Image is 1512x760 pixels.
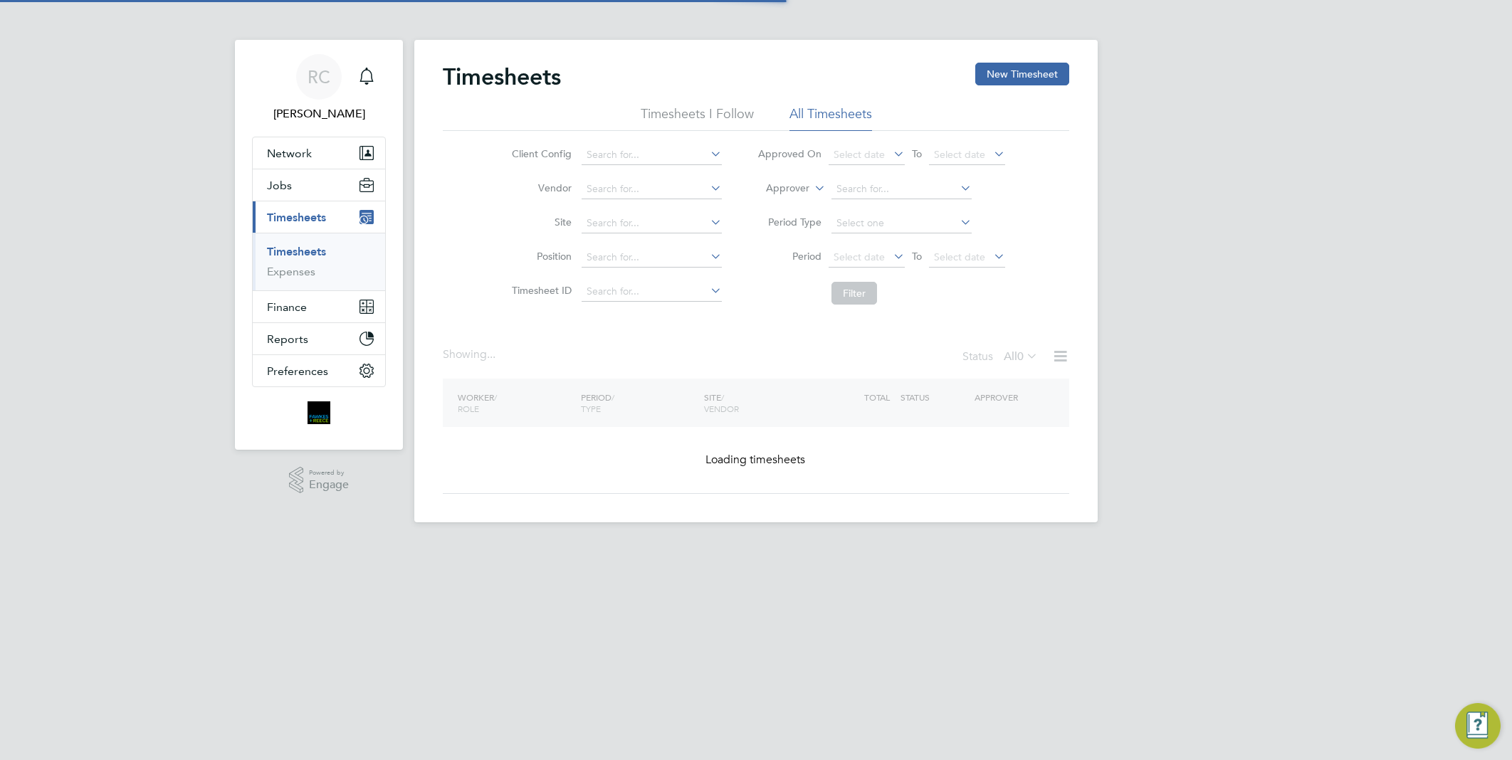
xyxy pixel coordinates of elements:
div: Timesheets [253,233,385,290]
span: Reports [267,332,308,346]
a: Powered byEngage [289,467,350,494]
button: Jobs [253,169,385,201]
button: Timesheets [253,201,385,233]
img: bromak-logo-retina.png [308,401,330,424]
span: Jobs [267,179,292,192]
span: Select date [934,250,985,263]
h2: Timesheets [443,63,561,91]
span: Select date [834,250,885,263]
a: RC[PERSON_NAME] [252,54,386,122]
div: Status [962,347,1041,367]
span: Finance [267,300,307,314]
li: All Timesheets [789,105,872,131]
span: 0 [1017,349,1024,364]
label: Position [508,250,572,263]
label: Site [508,216,572,228]
button: Filter [831,282,877,305]
input: Search for... [582,282,722,302]
div: Showing [443,347,498,362]
span: Powered by [309,467,349,479]
label: Approved On [757,147,821,160]
input: Search for... [582,145,722,165]
li: Timesheets I Follow [641,105,754,131]
span: Timesheets [267,211,326,224]
span: To [908,247,926,265]
input: Search for... [582,248,722,268]
span: Select date [834,148,885,161]
span: RC [308,68,330,86]
label: Client Config [508,147,572,160]
span: Network [267,147,312,160]
span: Select date [934,148,985,161]
span: To [908,144,926,163]
button: Reports [253,323,385,354]
button: New Timesheet [975,63,1069,85]
button: Preferences [253,355,385,386]
input: Select one [831,213,972,233]
label: Timesheet ID [508,284,572,297]
span: Engage [309,479,349,491]
label: Period Type [757,216,821,228]
button: Finance [253,291,385,322]
span: Preferences [267,364,328,378]
button: Engage Resource Center [1455,703,1501,749]
label: Approver [745,181,809,196]
a: Expenses [267,265,315,278]
input: Search for... [831,179,972,199]
input: Search for... [582,213,722,233]
a: Go to home page [252,401,386,424]
nav: Main navigation [235,40,403,450]
button: Network [253,137,385,169]
input: Search for... [582,179,722,199]
a: Timesheets [267,245,326,258]
span: ... [487,347,495,361]
label: Period [757,250,821,263]
label: All [1004,349,1038,364]
span: Robyn Clarke [252,105,386,122]
label: Vendor [508,181,572,194]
